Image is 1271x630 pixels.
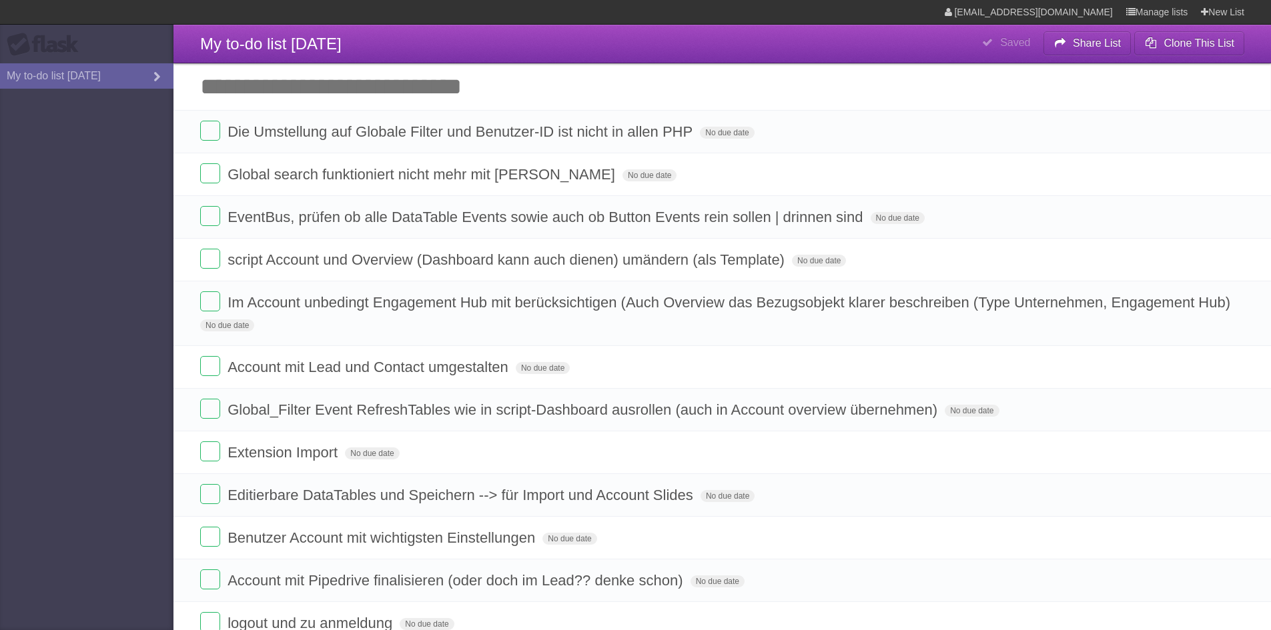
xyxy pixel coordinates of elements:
label: Done [200,206,220,226]
span: No due date [701,490,755,502]
span: Global_Filter Event RefreshTables wie in script-Dashboard ausrollen (auch in Account overview übe... [228,401,941,418]
span: No due date [516,362,570,374]
label: Done [200,569,220,589]
span: No due date [792,255,846,267]
span: script Account und Overview (Dashboard kann auch dienen) umändern (als Template) [228,251,788,268]
b: Share List [1073,37,1121,49]
span: No due date [542,533,596,545]
span: Editierbare DataTables und Speichern --> für Import und Account Slides [228,487,697,503]
span: No due date [700,127,754,139]
span: Im Account unbedingt Engagement Hub mit berücksichtigen (Auch Overview das Bezugsobjekt klarer be... [228,294,1234,311]
span: Global search funktioniert nicht mehr mit [PERSON_NAME] [228,166,618,183]
label: Done [200,399,220,419]
b: Saved [1000,37,1030,48]
button: Share List [1043,31,1132,55]
label: Done [200,121,220,141]
span: Account mit Pipedrive finalisieren (oder doch im Lead?? denke schon) [228,572,686,589]
span: My to-do list [DATE] [200,35,342,53]
button: Clone This List [1134,31,1244,55]
span: No due date [345,447,399,459]
span: No due date [871,212,925,224]
span: No due date [691,575,745,587]
span: Account mit Lead und Contact umgestalten [228,359,512,375]
span: Die Umstellung auf Globale Filter und Benutzer-ID ist nicht in allen PHP [228,123,696,140]
label: Done [200,527,220,547]
b: Clone This List [1164,37,1234,49]
label: Done [200,291,220,311]
span: No due date [622,169,677,181]
label: Done [200,441,220,461]
span: No due date [400,618,454,630]
span: No due date [945,405,999,417]
label: Done [200,163,220,183]
div: Flask [7,33,87,57]
span: No due date [200,319,254,331]
label: Done [200,249,220,269]
label: Done [200,356,220,376]
span: EventBus, prüfen ob alle DataTable Events sowie auch ob Button Events rein sollen | drinnen sind [228,209,866,225]
span: Benutzer Account mit wichtigsten Einstellungen [228,529,538,546]
span: Extension Import [228,444,341,461]
label: Done [200,484,220,504]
